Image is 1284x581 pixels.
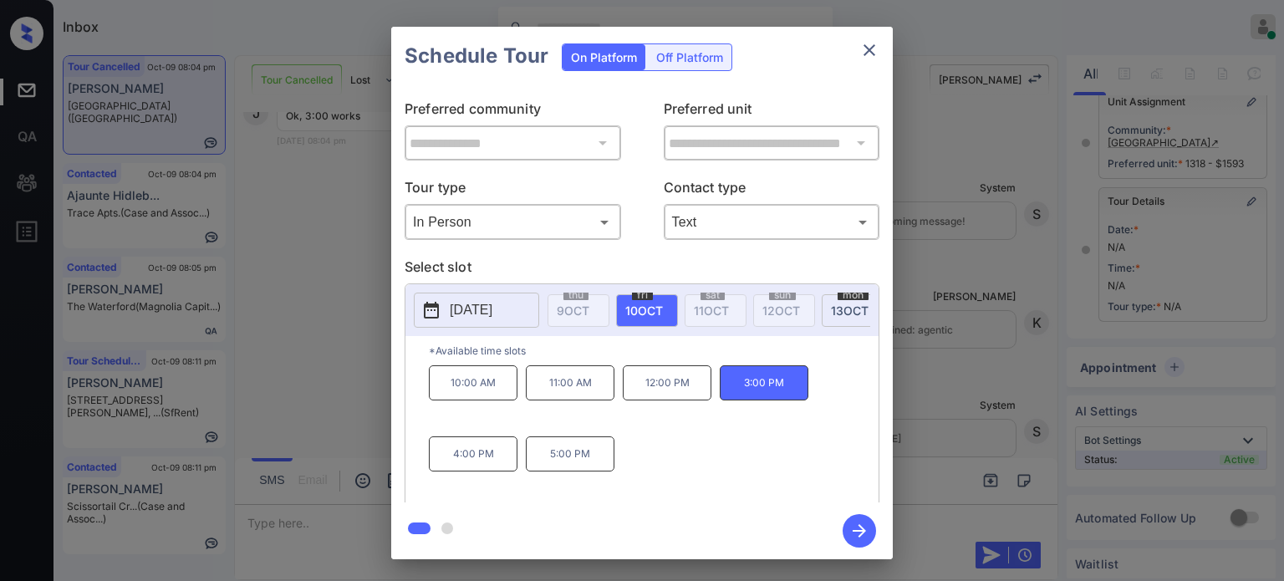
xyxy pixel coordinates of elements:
p: Contact type [664,177,880,204]
p: Tour type [405,177,621,204]
p: Preferred unit [664,99,880,125]
div: Text [668,208,876,236]
p: *Available time slots [429,336,879,365]
span: 13 OCT [831,303,869,318]
div: date-select [822,294,884,327]
span: mon [838,290,869,300]
p: 11:00 AM [526,365,614,400]
p: 3:00 PM [720,365,808,400]
p: 10:00 AM [429,365,517,400]
button: [DATE] [414,293,539,328]
button: btn-next [833,509,886,553]
p: Select slot [405,257,879,283]
div: On Platform [563,44,645,70]
span: fri [632,290,653,300]
span: 10 OCT [625,303,663,318]
p: 5:00 PM [526,436,614,471]
p: 12:00 PM [623,365,711,400]
p: Preferred community [405,99,621,125]
button: close [853,33,886,67]
p: 4:00 PM [429,436,517,471]
h2: Schedule Tour [391,27,562,85]
div: date-select [616,294,678,327]
div: In Person [409,208,617,236]
div: Off Platform [648,44,731,70]
p: [DATE] [450,300,492,320]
